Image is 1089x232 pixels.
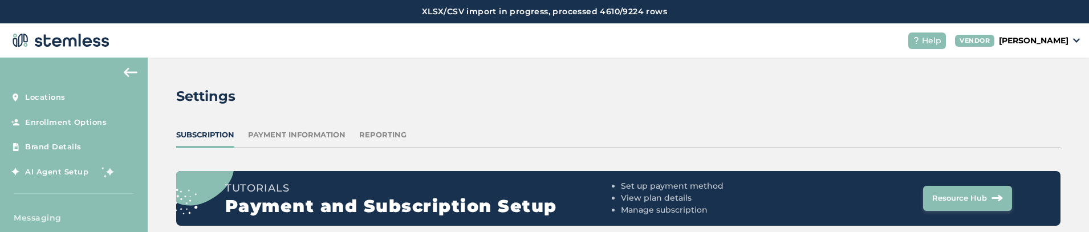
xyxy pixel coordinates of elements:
label: XLSX/CSV import in progress, processed 4610/9224 rows [11,6,1078,18]
span: Help [922,35,941,47]
img: icon-arrow-back-accent-c549486e.svg [124,68,137,77]
li: View plan details [621,192,814,204]
span: Brand Details [25,141,82,153]
li: Set up payment method [621,180,814,192]
iframe: Chat Widget [1032,177,1089,232]
span: AI Agent Setup [25,166,88,178]
div: Payment Information [248,129,346,141]
span: Enrollment Options [25,117,107,128]
span: Locations [25,92,66,103]
div: VENDOR [955,35,994,47]
div: Subscription [176,129,234,141]
span: Resource Hub [932,193,987,204]
h2: Settings [176,86,235,107]
img: icon_down-arrow-small-66adaf34.svg [1073,38,1080,43]
div: Reporting [359,129,407,141]
button: Resource Hub [923,186,1012,211]
h3: Tutorials [225,180,616,196]
img: circle_dots-9438f9e3.svg [159,132,234,214]
img: glitter-stars-b7820f95.gif [97,160,120,183]
p: [PERSON_NAME] [999,35,1068,47]
img: icon-help-white-03924b79.svg [913,37,920,44]
img: logo-dark-0685b13c.svg [9,29,109,52]
li: Manage subscription [621,204,814,216]
h2: Payment and Subscription Setup [225,196,616,217]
